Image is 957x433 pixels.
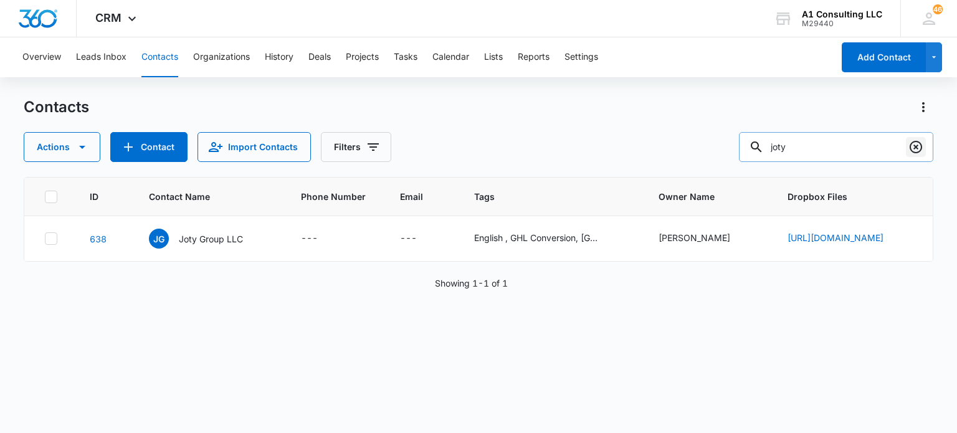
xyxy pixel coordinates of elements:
[474,190,611,203] span: Tags
[394,37,417,77] button: Tasks
[474,231,599,244] div: English , GHL Conversion, [GEOGRAPHIC_DATA] IRP CONFIGURATION
[659,190,758,203] span: Owner Name
[149,229,169,249] span: JG
[22,37,61,77] button: Overview
[141,37,178,77] button: Contacts
[802,19,882,28] div: account id
[149,190,254,203] span: Contact Name
[788,190,912,203] span: Dropbox Files
[193,37,250,77] button: Organizations
[788,232,883,243] a: [URL][DOMAIN_NAME]
[321,132,391,162] button: Filters
[802,9,882,19] div: account name
[95,11,121,24] span: CRM
[76,37,126,77] button: Leads Inbox
[301,231,318,246] div: ---
[24,132,100,162] button: Actions
[842,42,926,72] button: Add Contact
[739,132,933,162] input: Search Contacts
[198,132,311,162] button: Import Contacts
[400,190,426,203] span: Email
[308,37,331,77] button: Deals
[149,229,265,249] div: Contact Name - Joty Group LLC - Select to Edit Field
[913,97,933,117] button: Actions
[484,37,503,77] button: Lists
[659,231,730,244] div: [PERSON_NAME]
[265,37,293,77] button: History
[400,231,417,246] div: ---
[400,231,439,246] div: Email - - Select to Edit Field
[474,231,621,246] div: Tags - English , GHL Conversion, NJ IRP CONFIGURATION - Select to Edit Field
[933,4,943,14] span: 46
[24,98,89,117] h1: Contacts
[933,4,943,14] div: notifications count
[90,234,107,244] a: Navigate to contact details page for Joty Group LLC
[301,190,369,203] span: Phone Number
[788,231,906,246] div: Dropbox Files - https://www.dropbox.com/scl/fo/lgs9qvowklh5qxuvee32i/ANEhQ_pMnSnrPD48x0sxdZM?rlke...
[179,232,243,245] p: Joty Group LLC
[110,132,188,162] button: Add Contact
[435,277,508,290] p: Showing 1-1 of 1
[432,37,469,77] button: Calendar
[659,231,753,246] div: Owner Name - Jenna Ottley - Select to Edit Field
[906,137,926,157] button: Clear
[518,37,550,77] button: Reports
[301,231,340,246] div: Phone Number - - Select to Edit Field
[346,37,379,77] button: Projects
[564,37,598,77] button: Settings
[90,190,101,203] span: ID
